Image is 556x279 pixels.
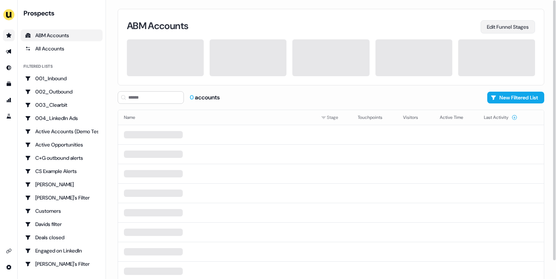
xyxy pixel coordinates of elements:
div: Davids filter [25,220,98,228]
a: Go to CS Example Alerts [21,165,103,177]
a: Go to Geneviève's Filter [21,258,103,270]
button: Last Activity [484,111,517,124]
div: 003_Clearbit [25,101,98,109]
a: All accounts [21,43,103,54]
a: ABM Accounts [21,29,103,41]
div: 001_Inbound [25,75,98,82]
a: Go to experiments [3,110,15,122]
a: Go to prospects [3,29,15,41]
a: Go to integrations [3,261,15,273]
div: [PERSON_NAME] [25,181,98,188]
a: Go to 001_Inbound [21,73,103,84]
div: 004_LinkedIn Ads [25,114,98,122]
span: 0 [190,93,195,101]
a: Go to outbound experience [3,46,15,57]
th: Name [118,110,315,125]
a: Go to integrations [3,245,15,257]
button: Active Time [440,111,472,124]
a: Go to Active Accounts (Demo Test) [21,126,103,137]
div: Customers [25,207,98,215]
a: Go to Engaged on LinkedIn [21,245,103,257]
button: Touchpoints [358,111,391,124]
div: Active Opportunities [25,141,98,148]
a: Go to Inbound [3,62,15,74]
a: Go to Charlotte's Filter [21,192,103,204]
button: Edit Funnel Stages [481,20,535,33]
div: Deals closed [25,234,98,241]
a: Go to 002_Outbound [21,86,103,98]
a: Go to Charlotte Stone [21,179,103,190]
button: Visitors [403,111,427,124]
div: Prospects [24,9,103,18]
h3: ABM Accounts [127,21,188,31]
div: 002_Outbound [25,88,98,95]
a: Go to Deals closed [21,232,103,243]
div: All Accounts [25,45,98,52]
div: C+G outbound alerts [25,154,98,162]
div: Active Accounts (Demo Test) [25,128,98,135]
div: Stage [321,114,346,121]
div: [PERSON_NAME]'s Filter [25,194,98,201]
a: Go to Customers [21,205,103,217]
a: Go to 003_Clearbit [21,99,103,111]
a: Go to C+G outbound alerts [21,152,103,164]
div: [PERSON_NAME]'s Filter [25,260,98,268]
button: New Filtered List [487,92,544,103]
div: Filtered lists [24,63,53,70]
a: Go to 004_LinkedIn Ads [21,112,103,124]
div: accounts [190,93,220,102]
div: Engaged on LinkedIn [25,247,98,254]
a: Go to templates [3,78,15,90]
div: CS Example Alerts [25,167,98,175]
div: ABM Accounts [25,32,98,39]
a: Go to Active Opportunities [21,139,103,151]
a: Go to Davids filter [21,218,103,230]
a: Go to attribution [3,94,15,106]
